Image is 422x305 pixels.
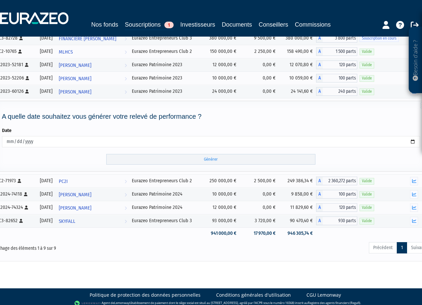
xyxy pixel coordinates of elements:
[56,85,130,98] a: [PERSON_NAME]
[240,174,279,188] td: 2 500,00 €
[19,36,23,40] i: [Français] Personne physique
[132,217,200,224] div: Eurazeo Entrepreneurs Club 3
[323,61,357,69] span: 120 parts
[279,32,316,45] td: 380 000,00 €
[26,76,29,80] i: [Français] Personne physique
[360,75,374,81] span: Valide
[240,58,279,72] td: 0,00 €
[308,301,360,305] a: Registre des agents financiers (Regafi)
[240,45,279,58] td: 2 250,00 €
[39,35,54,42] div: [DATE]
[279,58,316,72] td: 12 070,80 €
[360,49,374,55] span: Valide
[39,61,54,68] div: [DATE]
[56,72,130,85] a: [PERSON_NAME]
[106,154,315,165] input: Générer
[323,34,357,43] span: 3 800 parts
[316,203,323,212] span: A
[132,204,200,211] div: Eurazeo Patrimoine 2024
[323,190,357,199] span: 100 parts
[56,174,130,188] a: PC2I
[59,59,91,72] span: [PERSON_NAME]
[25,89,29,93] i: [Français] Personne physique
[39,217,54,224] div: [DATE]
[132,48,200,55] div: Eurazeo Entrepreneurs Club 2
[203,45,240,58] td: 150 000,00 €
[59,215,75,228] span: SKYFALL
[222,20,252,29] a: Documents
[360,62,374,68] span: Valide
[279,85,316,98] td: 24 141,60 €
[90,292,201,298] a: Politique de protection des données personnelles
[316,47,357,56] div: A - Eurazeo Entrepreneurs Club 2
[323,217,357,225] span: 930 parts
[2,113,420,120] h4: A quelle date souhaitez vous générer votre relevé de performance ?
[240,32,279,45] td: 9 500,00 €
[279,188,316,201] td: 9 858,00 €
[360,191,374,198] span: Valide
[316,177,323,185] span: A
[360,88,374,95] span: Valide
[240,188,279,201] td: 0,00 €
[240,72,279,85] td: 0,00 €
[203,228,240,239] td: 941 000,00 €
[316,190,323,199] span: A
[240,228,279,239] td: 17 970,00 €
[397,242,407,253] a: 1
[316,61,323,69] span: A
[39,204,54,211] div: [DATE]
[18,179,21,183] i: [Français] Personne physique
[59,33,116,45] span: FINANCIERE [PERSON_NAME]
[125,73,127,85] i: Voir l'investisseur
[203,32,240,45] td: 380 000,00 €
[203,72,240,85] td: 10 000,00 €
[125,59,127,72] i: Voir l'investisseur
[132,177,200,184] div: Eurazeo Entrepreneurs Club 2
[114,301,129,305] a: Lemonway
[180,20,215,29] a: Investisseurs
[25,206,28,210] i: [Français] Personne physique
[240,85,279,98] td: 0,00 €
[2,127,12,134] label: Date
[360,218,374,224] span: Valide
[279,72,316,85] td: 10 059,00 €
[125,215,127,228] i: Voir l'investisseur
[24,192,28,196] i: [Français] Personne physique
[279,174,316,188] td: 249 386,34 €
[203,201,240,214] td: 12 000,00 €
[39,191,54,198] div: [DATE]
[259,20,288,29] a: Conseillers
[216,292,291,298] a: Conditions générales d'utilisation
[316,34,357,43] div: A - Eurazeo Entrepreneurs Club 3
[25,63,29,67] i: [Français] Personne physique
[279,228,316,239] td: 946 305,74 €
[125,202,127,214] i: Voir l'investisseur
[132,61,200,68] div: Eurazeo Patrimoine 2023
[295,20,331,29] a: Commissions
[240,214,279,228] td: 3 720,00 €
[19,219,23,223] i: [Français] Personne physique
[279,201,316,214] td: 11 829,60 €
[59,175,68,188] span: PC2I
[125,20,174,30] a: Souscriptions1
[132,35,200,42] div: Eurazeo Entrepreneurs Club 3
[56,214,130,228] a: SKYFALL
[203,85,240,98] td: 24 000,00 €
[132,88,200,95] div: Eurazeo Patrimoine 2023
[279,214,316,228] td: 90 470,40 €
[59,189,91,201] span: [PERSON_NAME]
[316,87,357,96] div: A - Eurazeo Patrimoine 2023
[125,86,127,98] i: Voir l'investisseur
[240,201,279,214] td: 0,00 €
[412,30,419,90] p: Besoin d'aide ?
[164,22,174,28] span: 1
[279,45,316,58] td: 158 490,00 €
[323,87,357,96] span: 240 parts
[39,48,54,55] div: [DATE]
[56,32,130,45] a: FINANCIERE [PERSON_NAME]
[59,73,91,85] span: [PERSON_NAME]
[39,75,54,81] div: [DATE]
[360,178,374,184] span: Valide
[316,217,323,225] span: A
[360,35,399,42] span: Souscription en cours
